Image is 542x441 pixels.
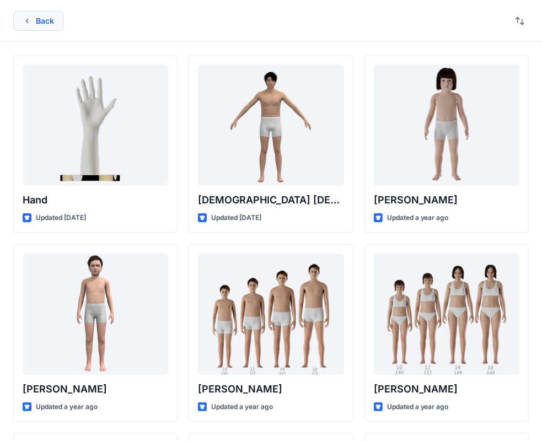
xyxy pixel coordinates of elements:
button: Back [13,11,63,31]
p: Updated a year ago [211,401,273,413]
a: Brandon [198,254,344,375]
p: Updated [DATE] [36,212,86,224]
p: Updated a year ago [36,401,98,413]
a: Male Asian [198,64,344,186]
p: [DEMOGRAPHIC_DATA] [DEMOGRAPHIC_DATA] [198,192,344,208]
a: Charlie [374,64,519,186]
p: Updated a year ago [387,212,449,224]
a: Emil [23,254,168,375]
p: [PERSON_NAME] [374,381,519,397]
p: Updated [DATE] [211,212,261,224]
a: Brenda [374,254,519,375]
p: [PERSON_NAME] [198,381,344,397]
p: Updated a year ago [387,401,449,413]
p: Hand [23,192,168,208]
p: [PERSON_NAME] [23,381,168,397]
p: [PERSON_NAME] [374,192,519,208]
a: Hand [23,64,168,186]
